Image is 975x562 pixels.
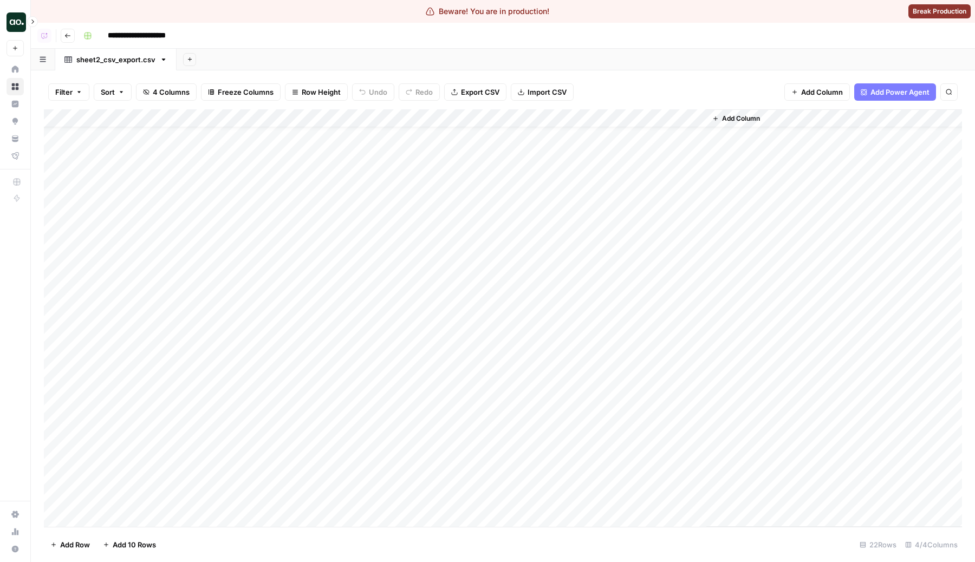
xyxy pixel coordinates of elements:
div: Beware! You are in production! [426,6,549,17]
div: 4/4 Columns [901,536,962,553]
a: Insights [6,95,24,113]
button: Add Power Agent [854,83,936,101]
button: Freeze Columns [201,83,281,101]
a: sheet2_csv_export.csv [55,49,177,70]
span: Import CSV [528,87,567,97]
span: 4 Columns [153,87,190,97]
a: Flightpath [6,147,24,165]
button: Filter [48,83,89,101]
span: Break Production [913,6,966,16]
button: Workspace: AO Internal Ops [6,9,24,36]
a: Your Data [6,130,24,147]
span: Add 10 Rows [113,539,156,550]
button: Break Production [908,4,971,18]
span: Add Column [722,114,760,123]
button: 4 Columns [136,83,197,101]
span: Add Row [60,539,90,550]
a: Browse [6,78,24,95]
button: Import CSV [511,83,574,101]
span: Add Power Agent [870,87,929,97]
button: Add Column [708,112,764,126]
div: sheet2_csv_export.csv [76,54,155,65]
div: 22 Rows [855,536,901,553]
span: Freeze Columns [218,87,274,97]
span: Add Column [801,87,843,97]
button: Help + Support [6,540,24,558]
a: Opportunities [6,113,24,130]
span: Redo [415,87,433,97]
a: Settings [6,506,24,523]
span: Export CSV [461,87,499,97]
a: Home [6,61,24,78]
a: Usage [6,523,24,540]
span: Row Height [302,87,341,97]
span: Filter [55,87,73,97]
button: Add Column [784,83,850,101]
button: Add 10 Rows [96,536,162,553]
span: Undo [369,87,387,97]
button: Export CSV [444,83,506,101]
button: Undo [352,83,394,101]
span: Sort [101,87,115,97]
button: Sort [94,83,132,101]
img: AO Internal Ops Logo [6,12,26,32]
button: Add Row [44,536,96,553]
button: Redo [399,83,440,101]
button: Row Height [285,83,348,101]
